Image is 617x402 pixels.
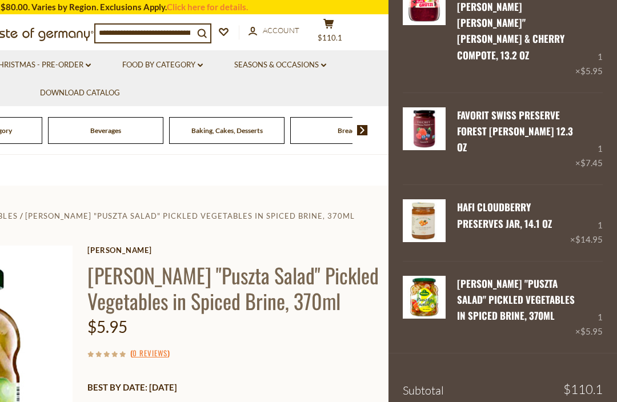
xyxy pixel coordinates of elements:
span: $110.1 [563,383,603,396]
a: [PERSON_NAME] "Puszta Salad" Pickled Vegetables in Spiced Brine, 370ml [25,211,355,220]
img: Hafi Cloudberry Preserves Jar, 14.1 oz [403,199,446,242]
a: Click here for details. [167,2,248,12]
a: [PERSON_NAME] [87,246,380,255]
button: $110.1 [311,18,346,47]
span: ( ) [130,347,170,359]
span: $110.1 [318,33,342,42]
div: 1 × [575,276,603,339]
span: $5.95 [580,66,603,76]
a: [PERSON_NAME] "Puszta Salad" Pickled Vegetables in Spiced Brine, 370ml [457,276,575,323]
img: next arrow [357,125,368,135]
a: Favorit Swiss Preserve Forest [PERSON_NAME] 12.3 oz [457,108,573,155]
a: Hafi Cloudberry Preserves Jar, 14.1 oz [403,199,446,246]
a: Kuehne "Puszta Salad" Pickled Vegetables in Spiced Brine, 370ml [403,276,446,339]
div: 1 × [570,199,603,246]
img: Kuehne "Puszta Salad" Pickled Vegetables in Spiced Brine, 370ml [403,276,446,319]
a: 0 Reviews [133,347,167,360]
img: Favorit Swiss Preserve Forest Berry 12.3 oz [403,107,446,150]
strong: BEST BY DATE: [DATE] [87,382,177,392]
a: Favorit Swiss Preserve Forest Berry 12.3 oz [403,107,446,171]
a: Baking, Cakes, Desserts [191,126,263,135]
span: Account [263,26,299,35]
a: Food By Category [122,59,203,71]
a: Hafi Cloudberry Preserves Jar, 14.1 oz [457,200,552,230]
span: Subtotal [403,383,444,397]
a: Breads [338,126,359,135]
a: Download Catalog [40,87,120,99]
span: $5.95 [87,317,127,336]
span: $7.45 [580,158,603,168]
div: 1 × [575,107,603,171]
a: Account [249,25,299,37]
a: Beverages [90,126,121,135]
a: Seasons & Occasions [234,59,326,71]
h1: [PERSON_NAME] "Puszta Salad" Pickled Vegetables in Spiced Brine, 370ml [87,262,380,313]
span: $14.95 [575,234,603,244]
span: $5.95 [580,326,603,336]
